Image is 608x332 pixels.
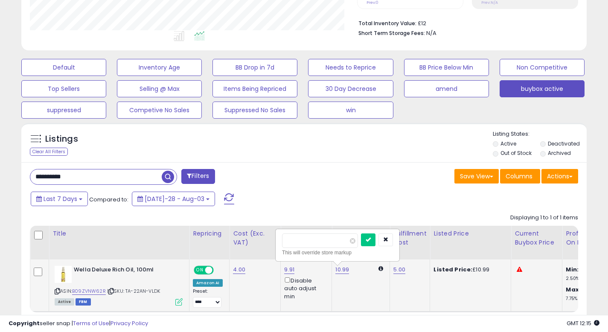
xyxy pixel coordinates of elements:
[45,133,78,145] h5: Listings
[212,102,297,119] button: Suppressed No Sales
[132,192,215,206] button: [DATE]-28 - Aug-03
[548,140,580,147] label: Deactivated
[233,229,277,247] div: Cost (Exc. VAT)
[515,229,559,247] div: Current Buybox Price
[55,266,72,283] img: 31p7PuxbnvL._SL40_.jpg
[55,266,183,305] div: ASIN:
[393,265,405,274] a: 5.00
[30,148,68,156] div: Clear All Filters
[21,80,106,97] button: Top Sellers
[308,102,393,119] button: win
[500,140,516,147] label: Active
[145,195,204,203] span: [DATE]-28 - Aug-03
[500,169,540,183] button: Columns
[55,298,74,306] span: All listings currently available for purchase on Amazon
[284,265,294,274] a: 9.91
[308,80,393,97] button: 30 Day Decrease
[426,29,436,37] span: N/A
[117,59,202,76] button: Inventory Age
[193,288,223,308] div: Preset:
[454,169,499,183] button: Save View
[111,319,148,327] a: Privacy Policy
[510,214,578,222] div: Displaying 1 to 1 of 1 items
[193,279,223,287] div: Amazon AI
[541,169,578,183] button: Actions
[404,59,489,76] button: BB Price Below Min
[500,80,585,97] button: buybox active
[335,265,349,274] a: 10.99
[117,80,202,97] button: Selling @ Max
[89,195,128,204] span: Compared to:
[117,102,202,119] button: Competive No Sales
[193,229,226,238] div: Repricing
[44,195,77,203] span: Last 7 Days
[212,80,297,97] button: Items Being Repriced
[566,285,581,294] b: Max:
[282,248,393,257] div: This will override store markup
[72,288,106,295] a: B09ZVNW62R
[433,265,472,274] b: Listed Price:
[76,298,91,306] span: FBM
[566,265,579,274] b: Min:
[195,267,205,274] span: ON
[433,229,507,238] div: Listed Price
[567,319,599,327] span: 2025-08-11 12:15 GMT
[493,130,587,138] p: Listing States:
[308,59,393,76] button: Needs to Reprice
[181,169,215,184] button: Filters
[358,17,572,28] li: £12
[107,288,160,294] span: | SKU: TA-22AN-VLDK
[393,229,426,247] div: Fulfillment Cost
[212,59,297,76] button: BB Drop in 7d
[284,276,325,300] div: Disable auto adjust min
[404,80,489,97] button: amend
[212,267,226,274] span: OFF
[500,59,585,76] button: Non Competitive
[21,102,106,119] button: suppressed
[9,320,148,328] div: seller snap | |
[433,266,504,274] div: £10.99
[548,149,571,157] label: Archived
[21,59,106,76] button: Default
[500,149,532,157] label: Out of Stock
[52,229,186,238] div: Title
[358,20,416,27] b: Total Inventory Value:
[31,192,88,206] button: Last 7 Days
[233,265,245,274] a: 4.00
[358,29,425,37] b: Short Term Storage Fees:
[73,319,109,327] a: Terms of Use
[506,172,532,181] span: Columns
[9,319,40,327] strong: Copyright
[74,266,177,276] b: Wella Deluxe Rich Oil, 100ml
